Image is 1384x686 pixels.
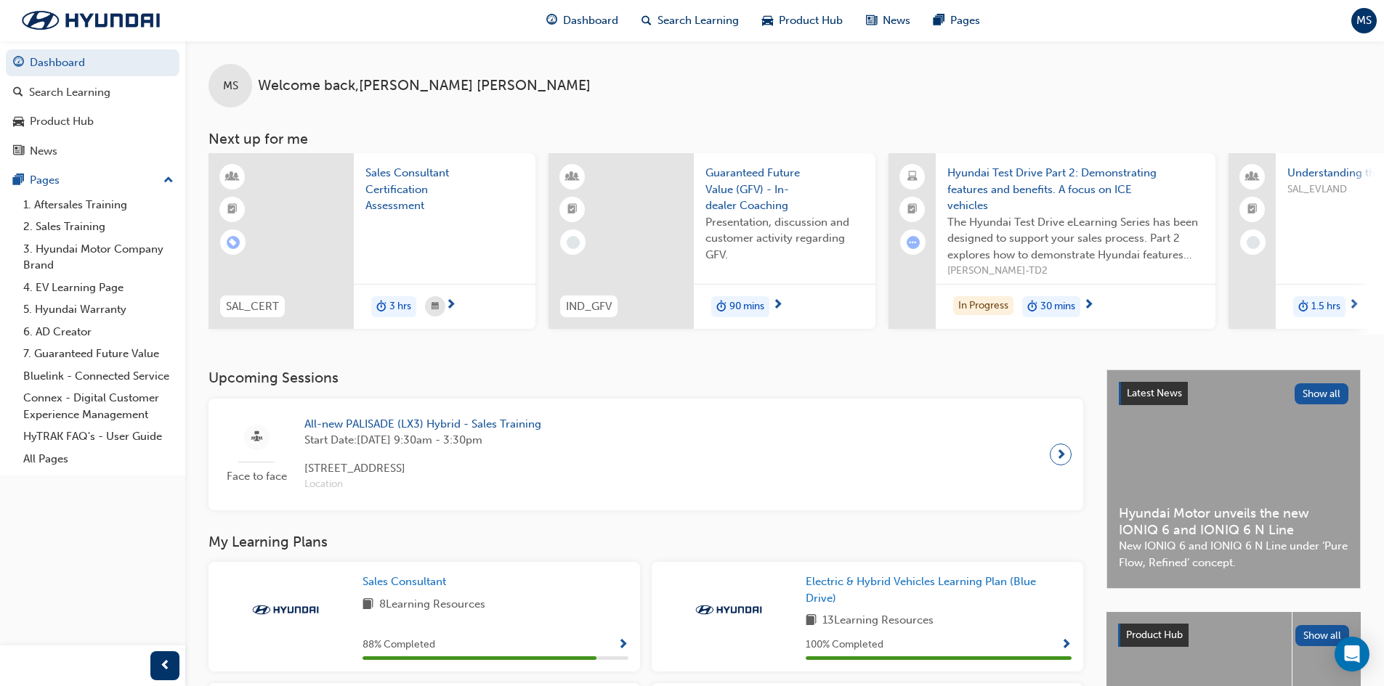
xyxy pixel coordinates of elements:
[563,12,618,29] span: Dashboard
[567,236,580,249] span: learningRecordVerb_NONE-icon
[365,165,524,214] span: Sales Consultant Certification Assessment
[950,12,980,29] span: Pages
[30,113,94,130] div: Product Hub
[304,432,541,449] span: Start Date: [DATE] 9:30am - 3:30pm
[160,657,171,675] span: prev-icon
[1106,369,1361,589] a: Latest NewsShow allHyundai Motor unveils the new IONIQ 6 and IONIQ 6 N LineNew IONIQ 6 and IONIQ ...
[1119,538,1348,571] span: New IONIQ 6 and IONIQ 6 N Line under ‘Pure Flow, Refined’ concept.
[854,6,922,36] a: news-iconNews
[1118,624,1349,647] a: Product HubShow all
[185,131,1384,147] h3: Next up for me
[1311,298,1340,315] span: 1.5 hrs
[618,636,628,654] button: Show Progress
[1298,298,1308,317] span: duration-icon
[209,369,1083,386] h3: Upcoming Sessions
[13,57,24,70] span: guage-icon
[30,172,60,189] div: Pages
[209,153,535,329] a: SAL_CERTSales Consultant Certification Assessmentduration-icon3 hrs
[226,298,279,315] span: SAL_CERT
[947,214,1204,264] span: The Hyundai Test Drive eLearning Series has been designed to support your sales process. Part 2 e...
[363,596,373,614] span: book-icon
[17,298,179,321] a: 5. Hyundai Warranty
[13,115,24,128] span: car-icon
[363,637,435,653] span: 88 % Completed
[1247,200,1258,219] span: booktick-icon
[716,298,727,317] span: duration-icon
[705,165,864,214] span: Guaranteed Future Value (GFV) - In-dealer Coaching
[947,165,1204,214] span: Hyundai Test Drive Part 2: Demonstrating features and benefits. A focus on ICE vehicles
[17,238,179,277] a: 3. Hyundai Motor Company Brand
[389,298,411,315] span: 3 hrs
[1119,382,1348,405] a: Latest NewsShow all
[209,534,1083,550] h3: My Learning Plans
[363,575,446,588] span: Sales Consultant
[947,263,1204,279] span: [PERSON_NAME]-TD2
[1027,298,1037,317] span: duration-icon
[223,78,238,94] span: MS
[1126,629,1183,641] span: Product Hub
[689,603,769,617] img: Trak
[630,6,750,36] a: search-iconSearch Learning
[6,46,179,167] button: DashboardSearch LearningProduct HubNews
[705,214,864,264] span: Presentation, discussion and customer activity regarding GFV.
[7,5,174,36] a: Trak
[29,84,110,101] div: Search Learning
[17,448,179,470] a: All Pages
[549,153,875,329] a: IND_GFVGuaranteed Future Value (GFV) - In-dealer CoachingPresentation, discussion and customer ac...
[1040,298,1075,315] span: 30 mins
[6,108,179,135] a: Product Hub
[17,321,179,343] a: 6. AD Creator
[227,200,238,219] span: booktick-icon
[657,12,739,29] span: Search Learning
[6,167,179,194] button: Pages
[1335,637,1369,671] div: Open Intercom Messenger
[6,49,179,76] a: Dashboard
[806,637,883,653] span: 100 % Completed
[304,476,541,493] span: Location
[227,236,240,249] span: learningRecordVerb_ENROLL-icon
[6,79,179,106] a: Search Learning
[567,200,578,219] span: booktick-icon
[17,365,179,388] a: Bluelink - Connected Service
[1295,383,1349,404] button: Show all
[17,194,179,216] a: 1. Aftersales Training
[17,216,179,238] a: 2. Sales Training
[17,343,179,365] a: 7. Guaranteed Future Value
[246,603,325,617] img: Trak
[1247,168,1258,187] span: people-icon
[772,299,783,312] span: next-icon
[220,410,1072,499] a: Face to faceAll-new PALISADE (LX3) Hybrid - Sales TrainingStart Date:[DATE] 9:30am - 3:30pm[STREE...
[1083,299,1094,312] span: next-icon
[445,299,456,312] span: next-icon
[163,171,174,190] span: up-icon
[1348,299,1359,312] span: next-icon
[750,6,854,36] a: car-iconProduct Hub
[907,168,918,187] span: laptop-icon
[304,460,541,477] span: [STREET_ADDRESS]
[376,298,387,317] span: duration-icon
[822,612,934,630] span: 13 Learning Resources
[729,298,764,315] span: 90 mins
[6,138,179,165] a: News
[251,428,262,446] span: sessionType_FACE_TO_FACE-icon
[618,639,628,652] span: Show Progress
[1356,12,1372,29] span: MS
[17,387,179,425] a: Connex - Digital Customer Experience Management
[13,174,24,187] span: pages-icon
[567,168,578,187] span: learningResourceType_INSTRUCTOR_LED-icon
[889,153,1215,329] a: Hyundai Test Drive Part 2: Demonstrating features and benefits. A focus on ICE vehiclesThe Hyunda...
[258,78,591,94] span: Welcome back , [PERSON_NAME] [PERSON_NAME]
[907,236,920,249] span: learningRecordVerb_ATTEMPT-icon
[907,200,918,219] span: booktick-icon
[1295,625,1350,646] button: Show all
[1351,8,1377,33] button: MS
[13,86,23,99] span: search-icon
[934,12,944,30] span: pages-icon
[546,12,557,30] span: guage-icon
[1119,505,1348,538] span: Hyundai Motor unveils the new IONIQ 6 and IONIQ 6 N Line
[363,573,452,590] a: Sales Consultant
[953,296,1013,316] div: In Progress
[1247,236,1260,249] span: learningRecordVerb_NONE-icon
[1061,639,1072,652] span: Show Progress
